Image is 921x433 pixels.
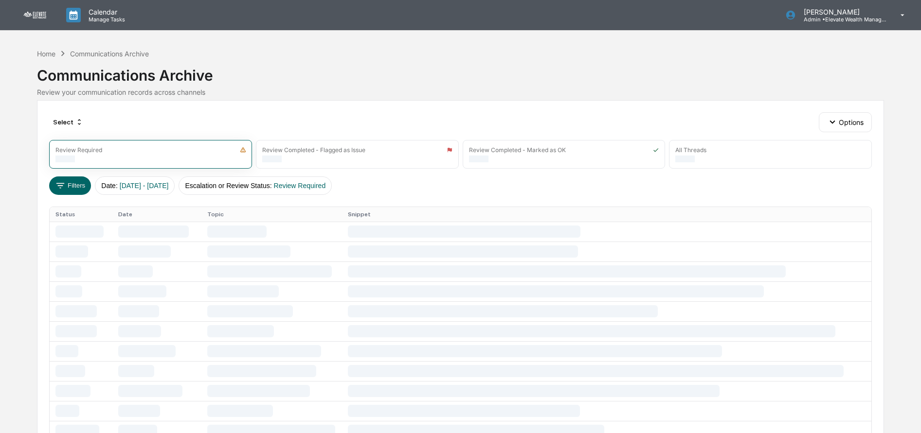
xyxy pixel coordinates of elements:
[81,16,130,23] p: Manage Tasks
[342,207,872,222] th: Snippet
[796,8,886,16] p: [PERSON_NAME]
[179,176,332,195] button: Escalation or Review Status:Review Required
[796,16,886,23] p: Admin • Elevate Wealth Management
[262,146,365,154] div: Review Completed - Flagged as Issue
[49,114,87,130] div: Select
[95,176,175,195] button: Date:[DATE] - [DATE]
[55,146,102,154] div: Review Required
[81,8,130,16] p: Calendar
[675,146,706,154] div: All Threads
[23,11,47,18] img: logo
[49,176,91,195] button: Filters
[274,182,326,190] span: Review Required
[653,147,659,153] img: icon
[112,207,201,222] th: Date
[819,112,872,132] button: Options
[240,147,246,153] img: icon
[469,146,566,154] div: Review Completed - Marked as OK
[201,207,342,222] th: Topic
[37,88,885,96] div: Review your communication records across channels
[70,50,149,58] div: Communications Archive
[50,207,112,222] th: Status
[37,59,885,84] div: Communications Archive
[120,182,169,190] span: [DATE] - [DATE]
[447,147,452,153] img: icon
[37,50,55,58] div: Home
